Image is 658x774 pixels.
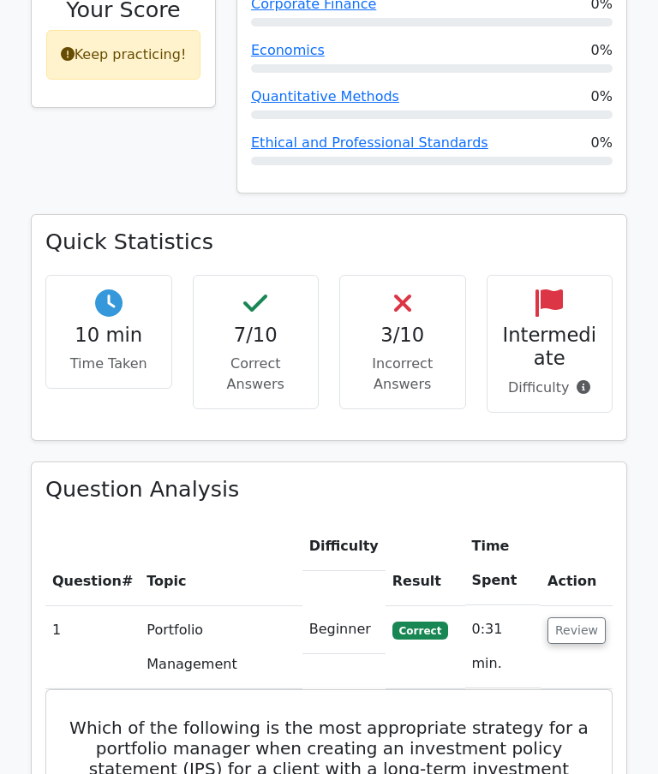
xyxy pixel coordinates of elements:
button: Review [547,617,606,644]
a: Quantitative Methods [251,88,399,104]
th: Result [386,522,465,605]
span: 0% [591,40,613,61]
span: 0% [591,86,613,107]
td: Portfolio Management [140,605,302,688]
p: Correct Answers [207,354,305,395]
th: # [45,522,140,605]
th: Time Spent [465,522,541,605]
td: Beginner [302,605,386,654]
span: 0% [591,133,613,153]
th: Difficulty [302,522,386,571]
h4: 7/10 [207,324,305,347]
div: Keep practicing! [46,30,201,80]
h3: Quick Statistics [45,229,613,254]
span: Correct [392,622,448,639]
td: 0:31 min. [465,605,541,688]
a: Economics [251,42,325,58]
h3: Question Analysis [45,476,613,502]
th: Action [541,522,613,605]
p: Difficulty [501,378,599,398]
p: Incorrect Answers [354,354,452,395]
p: Time Taken [60,354,158,374]
h4: 3/10 [354,324,452,347]
span: Question [52,573,122,589]
td: 1 [45,605,140,688]
th: Topic [140,522,302,605]
h4: 10 min [60,324,158,347]
a: Ethical and Professional Standards [251,134,488,151]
